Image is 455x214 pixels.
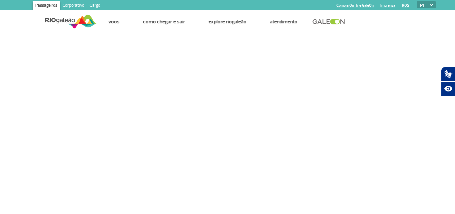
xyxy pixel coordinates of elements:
button: Abrir tradutor de língua de sinais. [441,67,455,81]
a: Passageiros [33,1,60,11]
a: Compra On-line GaleOn [336,3,374,8]
a: RQS [402,3,409,8]
a: Como chegar e sair [143,18,185,25]
a: Atendimento [270,18,297,25]
a: Corporativo [60,1,87,11]
a: Voos [108,18,120,25]
a: Imprensa [380,3,395,8]
a: Explore RIOgaleão [209,18,246,25]
div: Plugin de acessibilidade da Hand Talk. [441,67,455,96]
a: Cargo [87,1,103,11]
button: Abrir recursos assistivos. [441,81,455,96]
